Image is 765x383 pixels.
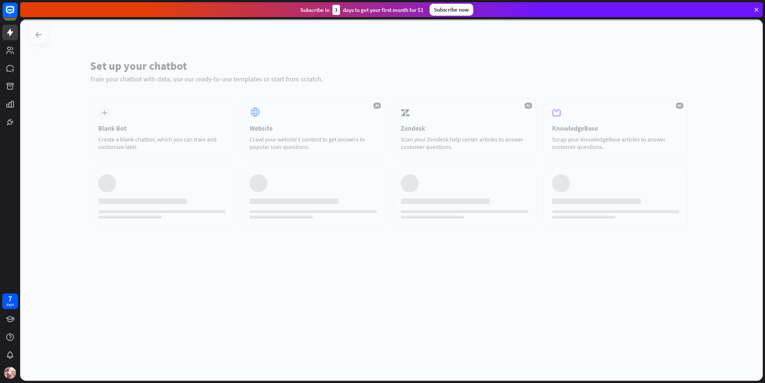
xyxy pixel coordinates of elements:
[430,4,473,16] div: Subscribe now
[6,302,14,307] div: days
[332,5,340,15] div: 3
[2,293,18,309] a: 7 days
[300,5,424,15] div: Subscribe in days to get your first month for $1
[8,295,12,302] div: 7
